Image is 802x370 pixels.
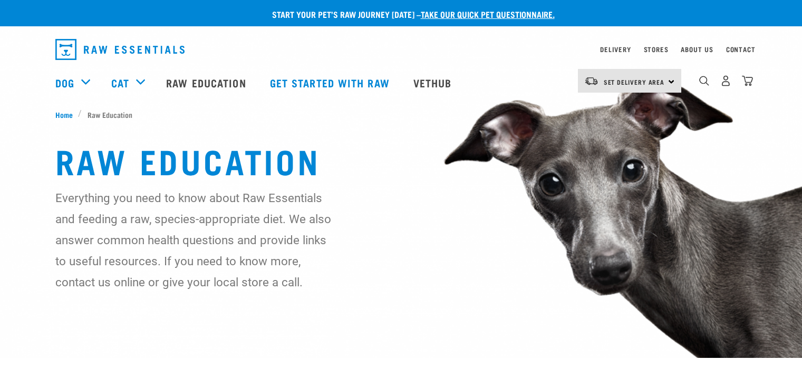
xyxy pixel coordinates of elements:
img: user.png [720,75,731,86]
h1: Raw Education [55,141,747,179]
img: home-icon@2x.png [742,75,753,86]
img: Raw Essentials Logo [55,39,185,60]
a: Delivery [600,47,631,51]
a: Vethub [403,62,465,104]
a: Contact [726,47,756,51]
a: take our quick pet questionnaire. [421,12,555,16]
nav: dropdown navigation [47,35,756,64]
a: Cat [111,75,129,91]
a: Get started with Raw [259,62,403,104]
nav: breadcrumbs [55,109,747,120]
a: Dog [55,75,74,91]
a: Stores [644,47,669,51]
img: home-icon-1@2x.png [699,76,709,86]
p: Everything you need to know about Raw Essentials and feeding a raw, species-appropriate diet. We ... [55,187,332,293]
a: About Us [681,47,713,51]
span: Set Delivery Area [604,80,665,84]
img: van-moving.png [584,76,598,86]
a: Raw Education [156,62,259,104]
span: Home [55,109,73,120]
a: Home [55,109,79,120]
